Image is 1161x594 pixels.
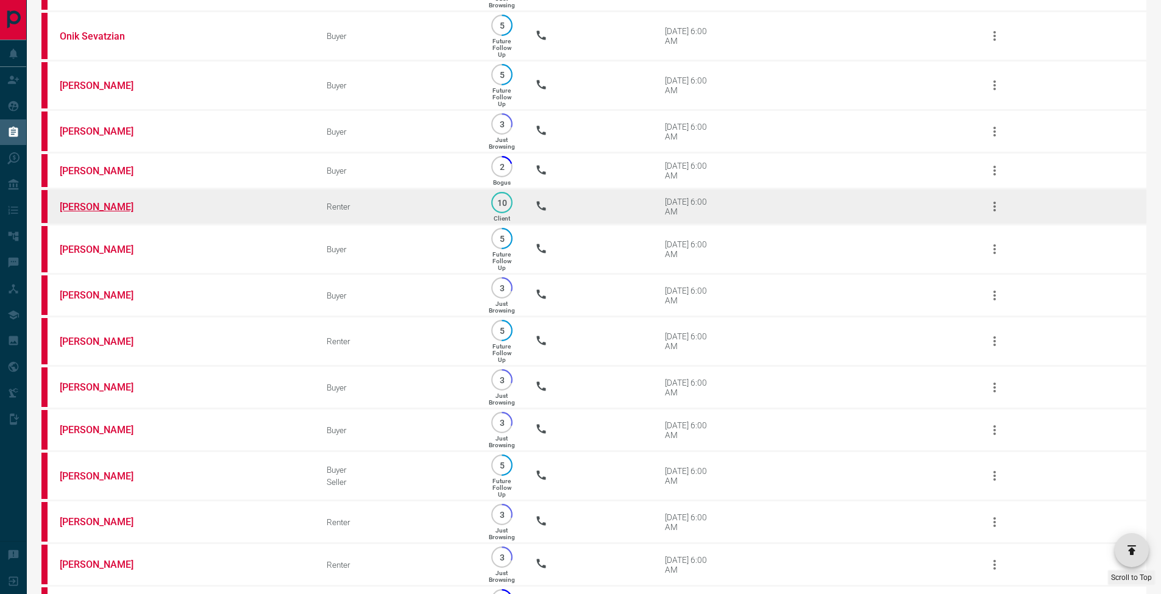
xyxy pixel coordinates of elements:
[489,136,515,150] p: Just Browsing
[327,127,469,136] div: Buyer
[60,470,151,482] a: [PERSON_NAME]
[665,161,717,180] div: [DATE] 6:00 AM
[489,570,515,583] p: Just Browsing
[41,367,48,407] div: property.ca
[665,122,717,141] div: [DATE] 6:00 AM
[497,21,506,30] p: 5
[1111,573,1152,582] span: Scroll to Top
[41,502,48,542] div: property.ca
[60,559,151,570] a: [PERSON_NAME]
[327,291,469,300] div: Buyer
[492,38,511,58] p: Future Follow Up
[41,318,48,364] div: property.ca
[327,166,469,175] div: Buyer
[665,26,717,46] div: [DATE] 6:00 AM
[327,244,469,254] div: Buyer
[327,336,469,346] div: Renter
[492,343,511,363] p: Future Follow Up
[327,383,469,392] div: Buyer
[41,62,48,108] div: property.ca
[41,226,48,272] div: property.ca
[497,375,506,384] p: 3
[327,202,469,211] div: Renter
[41,154,48,187] div: property.ca
[327,560,469,570] div: Renter
[60,80,151,91] a: [PERSON_NAME]
[497,510,506,519] p: 3
[665,197,717,216] div: [DATE] 6:00 AM
[497,553,506,562] p: 3
[60,424,151,436] a: [PERSON_NAME]
[492,478,511,498] p: Future Follow Up
[41,275,48,315] div: property.ca
[41,410,48,450] div: property.ca
[497,418,506,427] p: 3
[489,392,515,406] p: Just Browsing
[497,198,506,207] p: 10
[60,381,151,393] a: [PERSON_NAME]
[41,13,48,59] div: property.ca
[497,461,506,470] p: 5
[60,30,151,42] a: Onik Sevatzian
[665,466,717,486] div: [DATE] 6:00 AM
[494,215,510,222] p: Client
[665,286,717,305] div: [DATE] 6:00 AM
[60,126,151,137] a: [PERSON_NAME]
[665,76,717,95] div: [DATE] 6:00 AM
[489,527,515,540] p: Just Browsing
[327,425,469,435] div: Buyer
[60,165,151,177] a: [PERSON_NAME]
[60,244,151,255] a: [PERSON_NAME]
[41,190,48,223] div: property.ca
[60,516,151,528] a: [PERSON_NAME]
[489,300,515,314] p: Just Browsing
[60,336,151,347] a: [PERSON_NAME]
[327,31,469,41] div: Buyer
[489,435,515,448] p: Just Browsing
[41,545,48,584] div: property.ca
[665,378,717,397] div: [DATE] 6:00 AM
[497,70,506,79] p: 5
[41,111,48,151] div: property.ca
[60,289,151,301] a: [PERSON_NAME]
[327,80,469,90] div: Buyer
[665,555,717,575] div: [DATE] 6:00 AM
[497,326,506,335] p: 5
[665,420,717,440] div: [DATE] 6:00 AM
[60,201,151,213] a: [PERSON_NAME]
[497,119,506,129] p: 3
[327,477,469,487] div: Seller
[493,179,511,186] p: Bogus
[665,331,717,351] div: [DATE] 6:00 AM
[665,512,717,532] div: [DATE] 6:00 AM
[327,465,469,475] div: Buyer
[497,283,506,292] p: 3
[41,453,48,499] div: property.ca
[497,234,506,243] p: 5
[492,87,511,107] p: Future Follow Up
[492,251,511,271] p: Future Follow Up
[665,239,717,259] div: [DATE] 6:00 AM
[327,517,469,527] div: Renter
[497,162,506,171] p: 2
